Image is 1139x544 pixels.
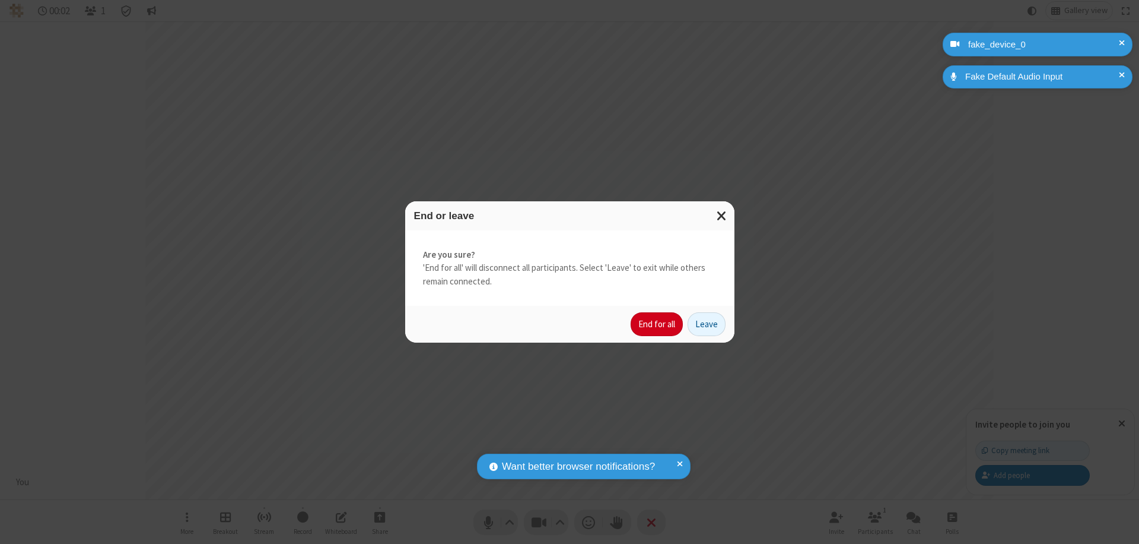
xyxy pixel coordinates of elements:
[710,201,734,230] button: Close modal
[405,230,734,306] div: 'End for all' will disconnect all participants. Select 'Leave' to exit while others remain connec...
[414,210,726,222] h3: End or leave
[631,312,683,336] button: End for all
[502,459,655,475] span: Want better browser notifications?
[688,312,726,336] button: Leave
[961,70,1124,84] div: Fake Default Audio Input
[964,38,1124,52] div: fake_device_0
[423,248,717,262] strong: Are you sure?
